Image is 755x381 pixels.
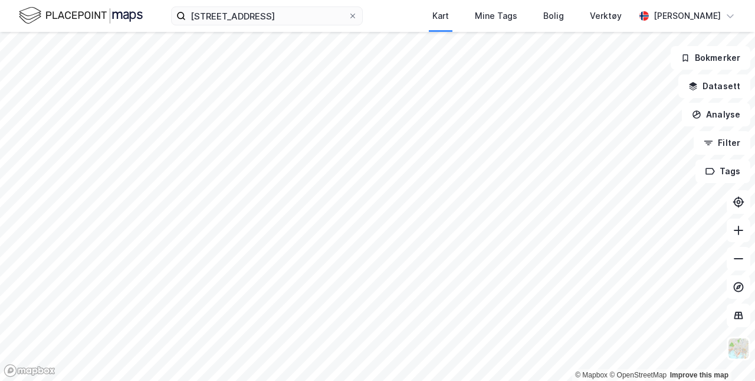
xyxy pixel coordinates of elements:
[670,371,728,379] a: Improve this map
[475,9,517,23] div: Mine Tags
[432,9,449,23] div: Kart
[696,324,755,381] iframe: Chat Widget
[575,371,608,379] a: Mapbox
[186,7,348,25] input: Søk på adresse, matrikkel, gårdeiere, leietakere eller personer
[694,131,750,155] button: Filter
[654,9,721,23] div: [PERSON_NAME]
[590,9,622,23] div: Verktøy
[695,159,750,183] button: Tags
[696,324,755,381] div: Kontrollprogram for chat
[682,103,750,126] button: Analyse
[671,46,750,70] button: Bokmerker
[19,5,143,26] img: logo.f888ab2527a4732fd821a326f86c7f29.svg
[4,364,55,377] a: Mapbox homepage
[678,74,750,98] button: Datasett
[609,371,667,379] a: OpenStreetMap
[543,9,564,23] div: Bolig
